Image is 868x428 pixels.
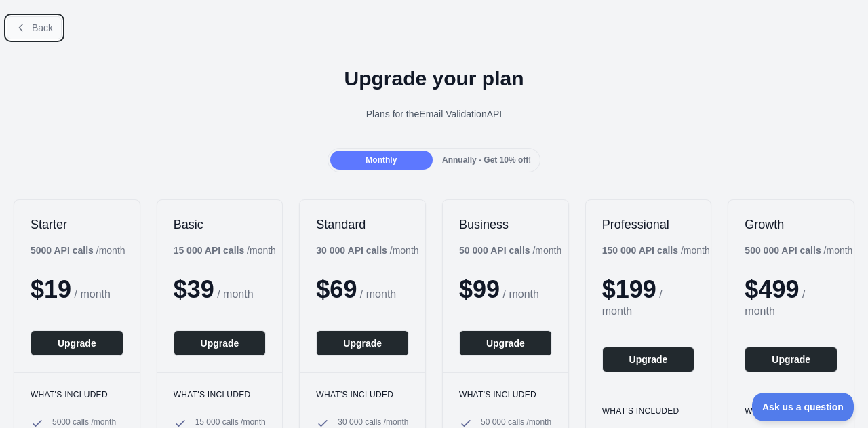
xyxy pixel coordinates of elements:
span: $ 199 [602,275,656,303]
h2: Business [459,216,552,233]
h2: Professional [602,216,695,233]
div: / month [316,244,418,257]
span: $ 499 [745,275,799,303]
div: / month [602,244,710,257]
b: 30 000 API calls [316,245,387,256]
b: 150 000 API calls [602,245,678,256]
span: $ 69 [316,275,357,303]
div: / month [745,244,852,257]
span: $ 99 [459,275,500,303]
b: 500 000 API calls [745,245,821,256]
iframe: Toggle Customer Support [752,393,854,421]
div: / month [459,244,561,257]
h2: Growth [745,216,837,233]
h2: Standard [316,216,409,233]
b: 50 000 API calls [459,245,530,256]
